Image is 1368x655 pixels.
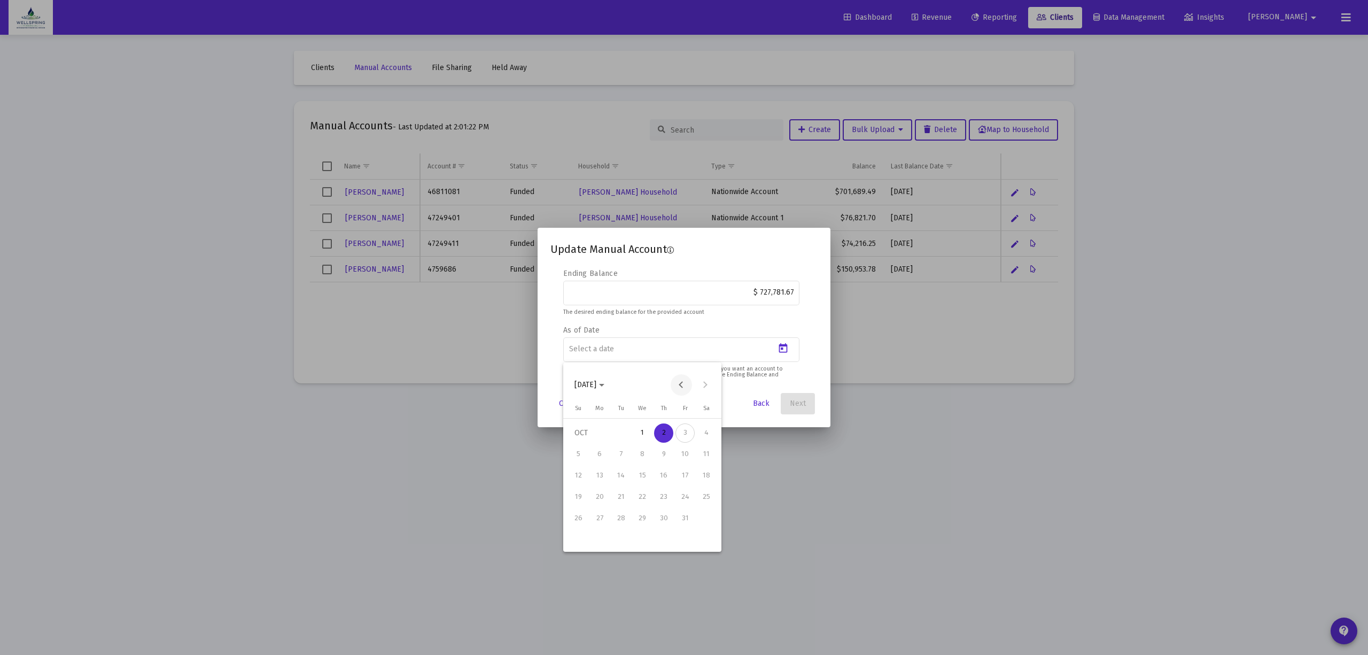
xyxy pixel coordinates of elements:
button: 2025-10-21 [610,487,632,508]
button: 2025-10-14 [610,465,632,487]
div: 29 [633,509,652,528]
button: 2025-10-01 [632,422,653,444]
div: 21 [611,488,631,507]
div: 4 [697,423,716,443]
button: 2025-10-08 [632,444,653,465]
div: 6 [590,445,609,464]
div: 7 [611,445,631,464]
button: 2025-10-30 [653,508,674,529]
button: 2025-10-10 [674,444,696,465]
span: We [638,405,647,412]
div: 8 [633,445,652,464]
button: 2025-10-16 [653,465,674,487]
span: Su [575,405,581,412]
span: Mo [595,405,604,412]
div: 14 [611,466,631,486]
span: Th [661,405,667,412]
div: 1 [633,423,652,443]
div: 5 [569,445,588,464]
button: Next month [695,374,716,396]
div: 22 [633,488,652,507]
button: 2025-10-03 [674,422,696,444]
button: 2025-10-18 [696,465,717,487]
button: Previous month [671,374,692,396]
button: 2025-10-28 [610,508,632,529]
div: 26 [569,509,588,528]
button: 2025-10-13 [589,465,610,487]
button: 2025-10-29 [632,508,653,529]
td: OCT [568,422,632,444]
div: 24 [675,488,695,507]
div: 27 [590,509,609,528]
div: 31 [675,509,695,528]
button: 2025-10-07 [610,444,632,465]
div: 3 [675,423,695,443]
span: [DATE] [574,380,596,389]
div: 2 [654,423,673,443]
button: 2025-10-15 [632,465,653,487]
div: 13 [590,466,609,486]
button: 2025-10-20 [589,487,610,508]
div: 30 [654,509,673,528]
button: 2025-10-24 [674,487,696,508]
span: Tu [618,405,624,412]
button: 2025-10-31 [674,508,696,529]
button: 2025-10-11 [696,444,717,465]
div: 12 [569,466,588,486]
div: 19 [569,488,588,507]
div: 16 [654,466,673,486]
div: 17 [675,466,695,486]
div: 15 [633,466,652,486]
div: 11 [697,445,716,464]
button: 2025-10-04 [696,422,717,444]
span: Sa [703,405,710,412]
button: 2025-10-02 [653,422,674,444]
div: 9 [654,445,673,464]
button: 2025-10-27 [589,508,610,529]
div: 25 [697,488,716,507]
button: 2025-10-26 [568,508,589,529]
div: 23 [654,488,673,507]
button: 2025-10-23 [653,487,674,508]
button: 2025-10-06 [589,444,610,465]
button: 2025-10-25 [696,487,717,508]
span: Fr [683,405,688,412]
div: 10 [675,445,695,464]
div: 20 [590,488,609,507]
div: 28 [611,509,631,528]
button: 2025-10-05 [568,444,589,465]
button: 2025-10-22 [632,487,653,508]
button: 2025-10-12 [568,465,589,487]
button: 2025-10-17 [674,465,696,487]
button: 2025-10-19 [568,487,589,508]
div: 18 [697,466,716,486]
button: 2025-10-09 [653,444,674,465]
button: Choose month and year [566,374,613,396]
